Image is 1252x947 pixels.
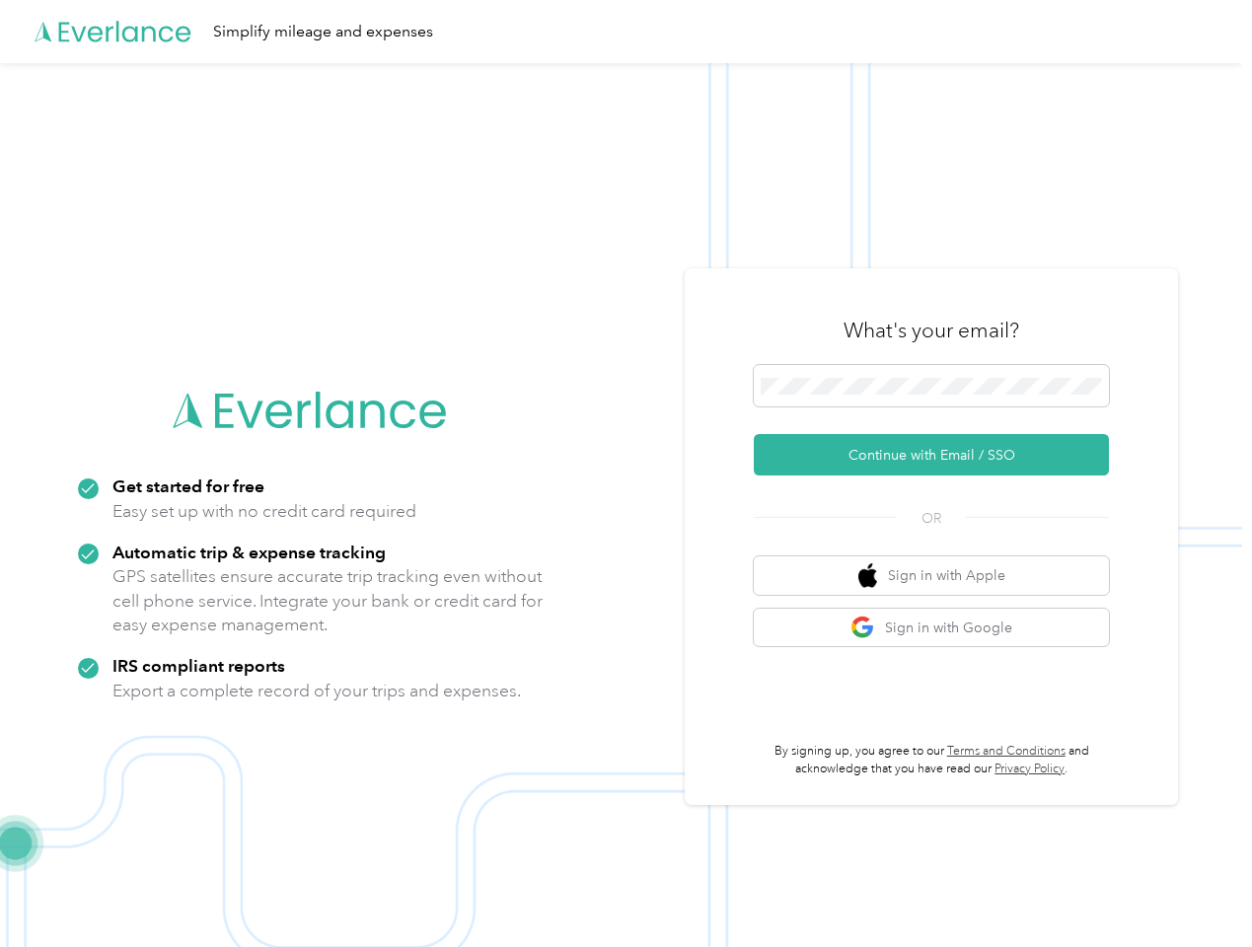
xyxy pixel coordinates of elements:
img: apple logo [858,563,878,588]
button: Continue with Email / SSO [754,434,1109,475]
strong: IRS compliant reports [112,655,285,676]
a: Privacy Policy [994,762,1065,776]
strong: Automatic trip & expense tracking [112,542,386,562]
p: Easy set up with no credit card required [112,499,416,524]
strong: Get started for free [112,475,264,496]
p: By signing up, you agree to our and acknowledge that you have read our . [754,743,1109,777]
div: Simplify mileage and expenses [213,20,433,44]
button: apple logoSign in with Apple [754,556,1109,595]
img: google logo [850,616,875,640]
a: Terms and Conditions [947,744,1066,759]
span: OR [897,508,966,529]
h3: What's your email? [844,317,1019,344]
p: Export a complete record of your trips and expenses. [112,679,521,703]
button: google logoSign in with Google [754,609,1109,647]
p: GPS satellites ensure accurate trip tracking even without cell phone service. Integrate your bank... [112,564,544,637]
